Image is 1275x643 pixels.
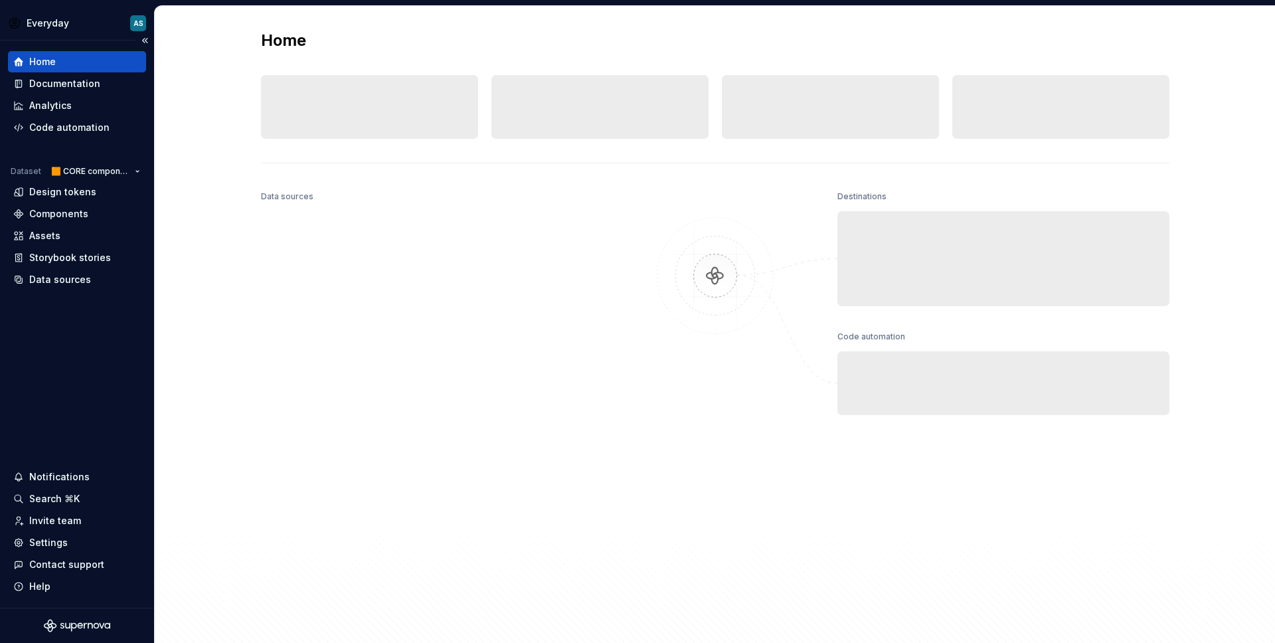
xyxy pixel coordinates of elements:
[44,619,110,632] svg: Supernova Logo
[8,51,146,72] a: Home
[8,225,146,246] a: Assets
[29,185,96,199] div: Design tokens
[837,327,905,346] div: Code automation
[8,117,146,138] a: Code automation
[27,17,69,30] div: Everyday
[29,492,80,505] div: Search ⌘K
[29,558,104,571] div: Contact support
[837,187,887,206] div: Destinations
[8,247,146,268] a: Storybook stories
[8,532,146,553] a: Settings
[29,229,60,242] div: Assets
[29,121,110,134] div: Code automation
[29,273,91,286] div: Data sources
[261,30,306,51] h2: Home
[29,536,68,549] div: Settings
[261,187,313,206] div: Data sources
[29,251,111,264] div: Storybook stories
[8,554,146,575] button: Contact support
[29,77,100,90] div: Documentation
[29,55,56,68] div: Home
[8,576,146,597] button: Help
[133,18,143,29] div: AS
[8,269,146,290] a: Data sources
[135,31,154,50] button: Collapse sidebar
[51,166,129,177] span: 🟧 CORE components
[45,162,146,181] button: 🟧 CORE components
[8,488,146,509] button: Search ⌘K
[29,580,50,593] div: Help
[8,95,146,116] a: Analytics
[29,514,81,527] div: Invite team
[29,99,72,112] div: Analytics
[29,207,88,221] div: Components
[11,166,41,177] div: Dataset
[8,203,146,225] a: Components
[8,73,146,94] a: Documentation
[8,510,146,531] a: Invite team
[8,181,146,203] a: Design tokens
[8,466,146,488] button: Notifications
[3,9,151,37] button: EverydayAS
[29,470,90,484] div: Notifications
